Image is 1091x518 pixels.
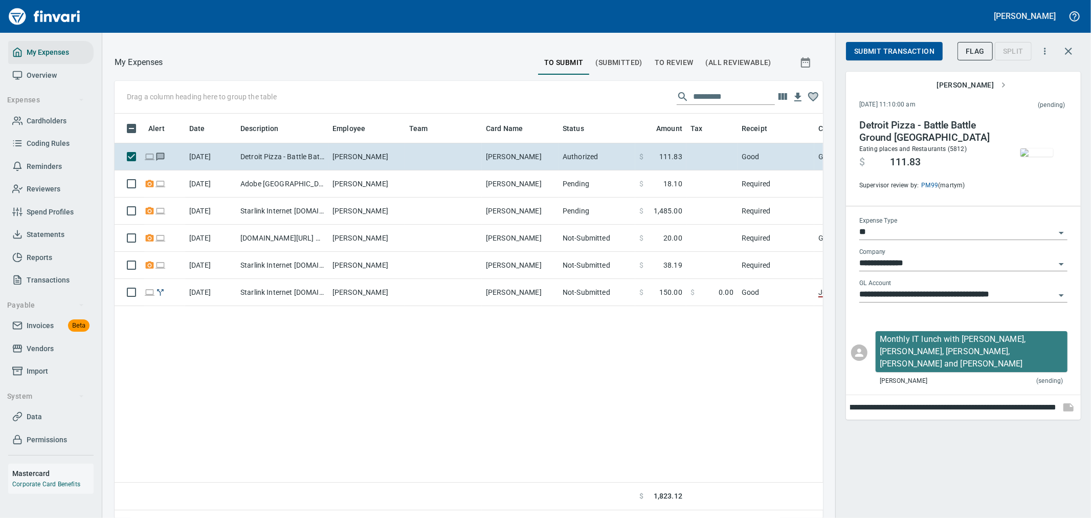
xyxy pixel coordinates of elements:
a: PM99 [919,182,939,189]
button: Download Table [790,90,806,105]
span: Cardholders [27,115,66,127]
span: $ [639,260,643,270]
button: Open [1054,226,1068,240]
td: Not-Submitted [559,225,635,252]
td: Good [738,143,814,170]
span: Employee [332,122,378,135]
td: [DOMAIN_NAME][URL] Clicksend.c [GEOGRAPHIC_DATA] [236,225,328,252]
span: Online transaction [155,207,166,214]
span: Overview [27,69,57,82]
span: Alert [148,122,165,135]
span: This charge has not been settled by the merchant yet. This usually takes a couple of days but in ... [977,100,1065,111]
span: Permissions [27,434,67,446]
td: [DATE] [185,143,236,170]
td: [PERSON_NAME] [482,225,559,252]
span: Import [27,365,48,378]
button: Column choices favorited. Click to reset to default [806,89,821,104]
span: Statements [27,228,64,241]
span: $ [639,491,643,502]
span: Receipt Required [144,234,155,241]
td: Starlink Internet [DOMAIN_NAME] CA - Pipeline [236,279,328,306]
div: Transaction still pending, cannot split yet. It usually takes 2-3 days for a merchant to settle a... [995,46,1032,55]
span: Submit Transaction [854,45,934,58]
td: Starlink Internet [DOMAIN_NAME] CA [236,198,328,225]
span: Reviewers [27,183,60,196]
span: Receipt [742,122,767,135]
a: Permissions [8,428,94,451]
span: Employee [332,122,365,135]
span: 111.83 [659,152,682,162]
span: Receipt [742,122,781,135]
a: Transactions [8,269,94,292]
nav: breadcrumb [115,56,163,69]
span: Has messages [155,153,166,160]
button: Expenses [3,91,88,110]
td: GL (1) / 8140.81.10: IT Meetings Meals Appreciation [814,143,1070,170]
span: Team [409,122,428,135]
span: 18.10 [663,179,682,189]
span: Status [563,122,597,135]
span: Card Name [486,122,523,135]
label: GL Account [859,280,892,287]
span: (sending) [1036,376,1063,386]
button: [PERSON_NAME] [932,76,1010,95]
td: [DATE] [185,170,236,198]
span: $ [639,233,643,243]
button: More [1034,40,1056,62]
td: [PERSON_NAME] [482,198,559,225]
td: [DATE] [185,279,236,306]
td: [PERSON_NAME] [328,279,405,306]
button: Submit Transaction [846,42,943,61]
span: Card Name [486,122,536,135]
span: Online transaction [144,153,155,160]
span: Coding [818,122,842,135]
span: Online transaction [155,234,166,241]
span: Amount [643,122,682,135]
a: Spend Profiles [8,201,94,224]
span: Vendors [27,342,54,355]
td: Authorized [559,143,635,170]
td: [PERSON_NAME] [482,279,559,306]
a: Reviewers [8,178,94,201]
td: [PERSON_NAME] [328,252,405,279]
h6: Mastercard [12,468,94,479]
span: $ [691,287,695,297]
a: Statements [8,223,94,246]
td: Required [738,198,814,225]
td: GL (1) / 8281.81.10: IT Software/Licensing/Support [814,225,1070,252]
a: InvoicesBeta [8,314,94,337]
span: 1,485.00 [654,206,682,216]
td: [PERSON_NAME] [328,143,405,170]
span: This records your note into the expense [1056,395,1081,420]
td: Adobe [GEOGRAPHIC_DATA] [236,170,328,198]
button: Show transactions within a particular date range [790,50,823,75]
td: Good [738,279,814,306]
button: Open [1054,257,1068,271]
span: Online transaction [155,180,166,187]
a: Data [8,405,94,428]
button: Payable [3,296,88,315]
a: Import [8,360,94,383]
span: System [7,390,84,403]
a: Coding Rules [8,132,94,155]
span: $ [639,179,643,189]
span: Receipt Required [144,207,155,214]
span: Tax [691,122,716,135]
td: [PERSON_NAME] [328,170,405,198]
td: Required [738,252,814,279]
span: 38.19 [663,260,682,270]
span: To Review [655,56,694,69]
span: Coding Rules [27,137,70,150]
span: $ [639,287,643,297]
span: Reports [27,251,52,264]
span: 20.00 [663,233,682,243]
td: [PERSON_NAME] [482,143,559,170]
td: Detroit Pizza - Battle Battle Ground [GEOGRAPHIC_DATA] [236,143,328,170]
label: Expense Type [859,218,897,224]
span: [PERSON_NAME] [937,79,1006,92]
p: Monthly IT lunch with [PERSON_NAME], [PERSON_NAME], [PERSON_NAME], [PERSON_NAME] and [PERSON_NAME] [880,333,1063,370]
span: Tax [691,122,702,135]
span: 150.00 [659,287,682,297]
a: Cardholders [8,110,94,133]
span: To Submit [544,56,584,69]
